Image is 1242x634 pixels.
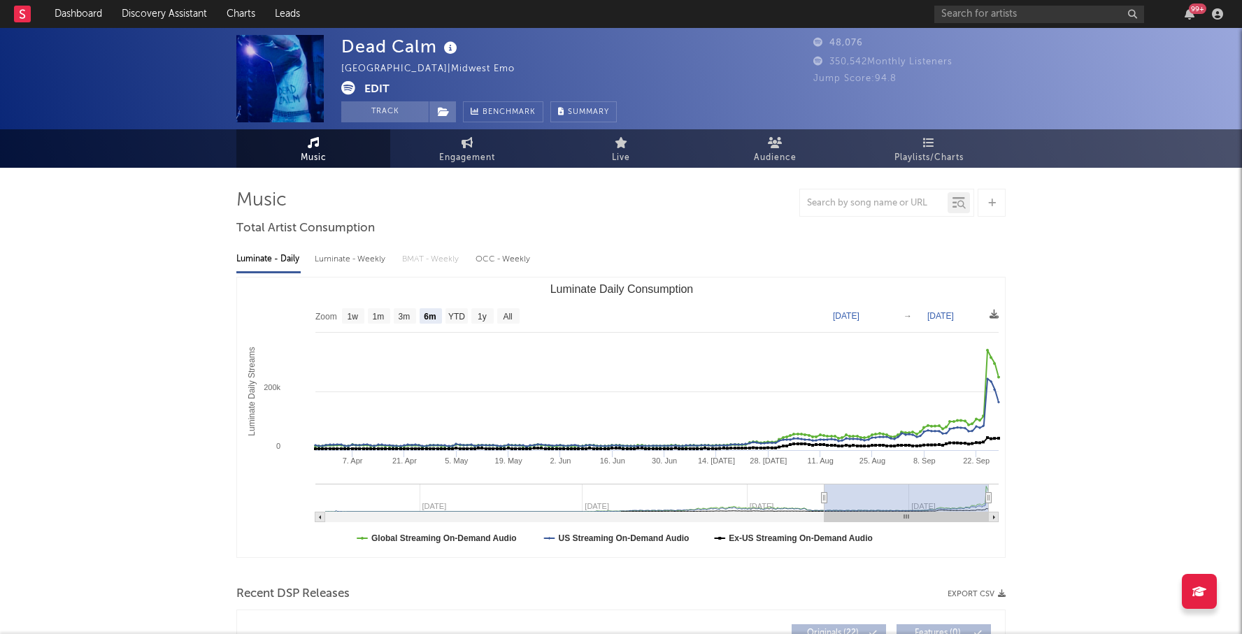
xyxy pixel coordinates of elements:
[600,456,625,465] text: 16. Jun
[503,312,512,322] text: All
[236,129,390,168] a: Music
[373,312,385,322] text: 1m
[813,38,863,48] span: 48,076
[963,456,990,465] text: 22. Sep
[237,278,1006,557] svg: Luminate Daily Consumption
[445,456,469,465] text: 5. May
[390,129,544,168] a: Engagement
[364,81,390,99] button: Edit
[1189,3,1206,14] div: 99 +
[568,108,609,116] span: Summary
[463,101,543,122] a: Benchmark
[341,35,461,58] div: Dead Calm
[478,312,487,322] text: 1y
[652,456,677,465] text: 30. Jun
[927,311,954,321] text: [DATE]
[800,198,948,209] input: Search by song name or URL
[348,312,359,322] text: 1w
[392,456,417,465] text: 21. Apr
[236,247,301,271] div: Luminate - Daily
[550,101,617,122] button: Summary
[264,383,280,391] text: 200k
[698,456,735,465] text: 14. [DATE]
[913,456,936,465] text: 8. Sep
[315,312,337,322] text: Zoom
[439,150,495,166] span: Engagement
[558,533,689,543] text: US Streaming On-Demand Audio
[612,150,630,166] span: Live
[948,590,1006,598] button: Export CSV
[424,312,436,322] text: 6m
[315,247,388,271] div: Luminate - Weekly
[750,456,787,465] text: 28. [DATE]
[550,283,694,295] text: Luminate Daily Consumption
[813,74,897,83] span: Jump Score: 94.8
[247,347,257,435] text: Luminate Daily Streams
[236,586,350,603] span: Recent DSP Releases
[544,129,698,168] a: Live
[729,533,873,543] text: Ex-US Streaming On-Demand Audio
[833,311,859,321] text: [DATE]
[341,101,429,122] button: Track
[448,312,465,322] text: YTD
[236,220,375,237] span: Total Artist Consumption
[1185,8,1194,20] button: 99+
[343,456,363,465] text: 7. Apr
[934,6,1144,23] input: Search for artists
[894,150,964,166] span: Playlists/Charts
[904,311,912,321] text: →
[371,533,517,543] text: Global Streaming On-Demand Audio
[399,312,411,322] text: 3m
[698,129,852,168] a: Audience
[301,150,327,166] span: Music
[852,129,1006,168] a: Playlists/Charts
[276,442,280,450] text: 0
[813,57,952,66] span: 350,542 Monthly Listeners
[476,247,531,271] div: OCC - Weekly
[483,104,536,121] span: Benchmark
[495,456,523,465] text: 19. May
[807,456,833,465] text: 11. Aug
[341,61,531,78] div: [GEOGRAPHIC_DATA] | Midwest Emo
[859,456,885,465] text: 25. Aug
[550,456,571,465] text: 2. Jun
[754,150,797,166] span: Audience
